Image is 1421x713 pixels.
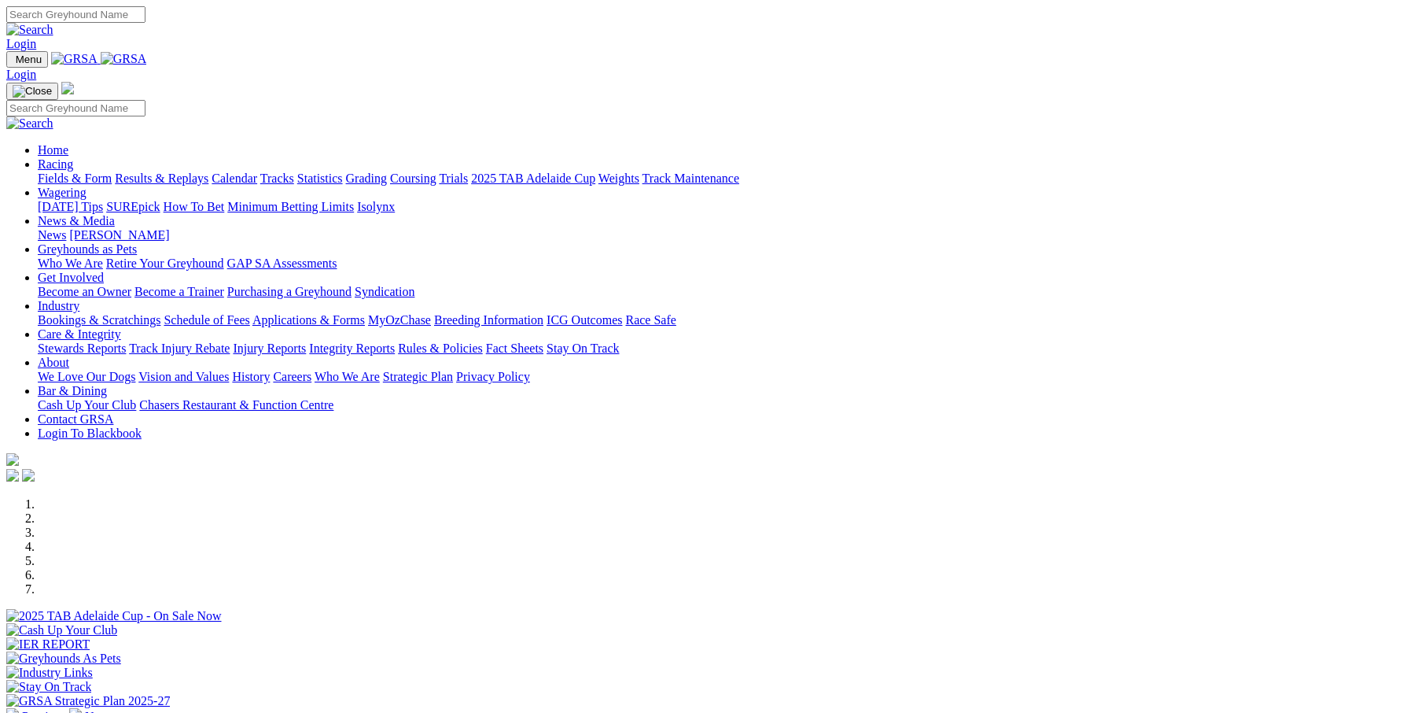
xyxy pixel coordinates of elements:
div: Industry [38,313,1415,327]
a: Trials [439,172,468,185]
a: Statistics [297,172,343,185]
a: Who We Are [315,370,380,383]
button: Toggle navigation [6,83,58,100]
a: Calendar [212,172,257,185]
span: Menu [16,54,42,65]
a: Racing [38,157,73,171]
a: Minimum Betting Limits [227,200,354,213]
a: Stay On Track [547,342,619,355]
a: Home [38,143,68,157]
img: GRSA [51,52,98,66]
a: [PERSON_NAME] [69,228,169,242]
img: logo-grsa-white.png [6,453,19,466]
a: Track Injury Rebate [129,342,230,355]
button: Toggle navigation [6,51,48,68]
a: Integrity Reports [309,342,395,355]
img: Search [6,116,53,131]
a: Bookings & Scratchings [38,313,160,327]
input: Search [6,100,145,116]
a: Results & Replays [115,172,208,185]
img: GRSA [101,52,147,66]
a: Fields & Form [38,172,112,185]
a: News & Media [38,214,115,227]
img: twitter.svg [22,469,35,482]
a: About [38,356,69,369]
a: Isolynx [357,200,395,213]
div: Wagering [38,200,1415,214]
a: How To Bet [164,200,225,213]
img: Close [13,85,52,98]
a: Stewards Reports [38,342,126,355]
img: facebook.svg [6,469,19,482]
a: Weights [598,172,639,185]
a: Care & Integrity [38,327,121,341]
a: SUREpick [106,200,160,213]
a: Grading [346,172,387,185]
a: Industry [38,299,79,312]
a: Syndication [355,285,414,298]
a: Track Maintenance [642,172,739,185]
a: Become a Trainer [134,285,224,298]
a: Breeding Information [434,313,543,327]
a: Tracks [260,172,294,185]
a: Retire Your Greyhound [106,257,224,270]
a: Rules & Policies [398,342,483,355]
a: Login To Blackbook [38,427,142,440]
a: Schedule of Fees [164,313,249,327]
a: Applications & Forms [252,313,365,327]
a: Purchasing a Greyhound [227,285,352,298]
input: Search [6,6,145,23]
a: Wagering [38,186,87,199]
div: Care & Integrity [38,342,1415,356]
img: logo-grsa-white.png [61,82,74,94]
a: Careers [273,370,311,383]
a: Greyhounds as Pets [38,242,137,256]
div: Get Involved [38,285,1415,299]
img: Search [6,23,53,37]
a: Coursing [390,172,436,185]
a: ICG Outcomes [547,313,622,327]
a: Who We Are [38,257,103,270]
a: Bar & Dining [38,384,107,397]
a: Strategic Plan [383,370,453,383]
div: News & Media [38,228,1415,242]
a: Become an Owner [38,285,131,298]
a: Login [6,68,36,81]
a: History [232,370,270,383]
a: Login [6,37,36,50]
img: Greyhounds As Pets [6,652,121,666]
img: IER REPORT [6,637,90,652]
a: Privacy Policy [456,370,530,383]
div: About [38,370,1415,384]
a: Race Safe [625,313,676,327]
div: Greyhounds as Pets [38,257,1415,271]
a: Fact Sheets [486,342,543,355]
a: Vision and Values [138,370,229,383]
a: We Love Our Dogs [38,370,135,383]
img: Cash Up Your Club [6,623,117,637]
a: 2025 TAB Adelaide Cup [471,172,595,185]
img: 2025 TAB Adelaide Cup - On Sale Now [6,609,222,623]
img: GRSA Strategic Plan 2025-27 [6,694,170,708]
a: Injury Reports [233,342,306,355]
a: Get Involved [38,271,104,284]
a: GAP SA Assessments [227,257,337,270]
img: Industry Links [6,666,93,680]
img: Stay On Track [6,680,91,694]
a: Cash Up Your Club [38,398,136,412]
div: Bar & Dining [38,398,1415,412]
a: Contact GRSA [38,412,113,426]
div: Racing [38,172,1415,186]
a: News [38,228,66,242]
a: MyOzChase [368,313,431,327]
a: [DATE] Tips [38,200,103,213]
a: Chasers Restaurant & Function Centre [139,398,333,412]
